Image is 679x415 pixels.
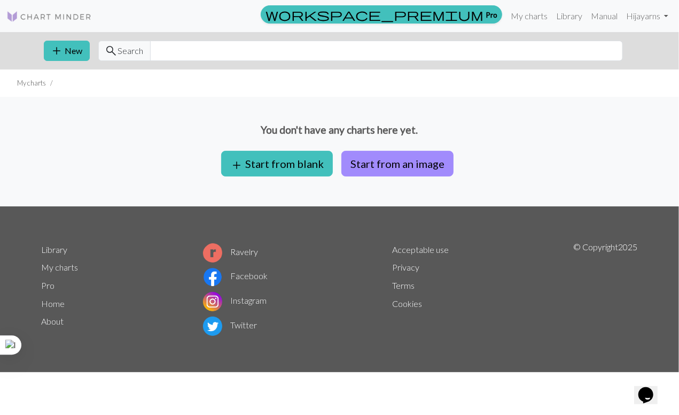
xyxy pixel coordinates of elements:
a: Terms [393,280,415,290]
a: My charts [42,262,79,272]
a: My charts [506,5,552,27]
a: About [42,316,64,326]
button: Start from an image [341,151,454,176]
a: Acceptable use [393,244,449,255]
span: search [105,43,118,58]
img: Twitter logo [203,317,222,336]
li: My charts [17,78,46,88]
a: Twitter [203,320,257,330]
a: Privacy [393,262,420,272]
a: Facebook [203,271,268,281]
a: Instagram [203,295,267,305]
a: Cookies [393,298,423,309]
span: add [230,158,243,173]
a: Pro [42,280,55,290]
a: Home [42,298,65,309]
span: Search [118,44,144,57]
button: New [44,41,90,61]
a: Library [552,5,587,27]
span: workspace_premium [266,7,483,22]
a: Start from an image [337,157,458,167]
a: Ravelry [203,247,259,257]
p: © Copyright 2025 [574,241,638,338]
a: Manual [587,5,622,27]
img: Facebook logo [203,267,222,287]
iframe: chat widget [634,372,668,404]
button: Start from blank [221,151,333,176]
a: Library [42,244,68,255]
a: Pro [261,5,502,24]
img: Logo [6,10,92,23]
img: Ravelry logo [203,243,222,263]
a: Hijayarns [622,5,673,27]
img: Instagram logo [203,292,222,311]
span: add [51,43,64,58]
